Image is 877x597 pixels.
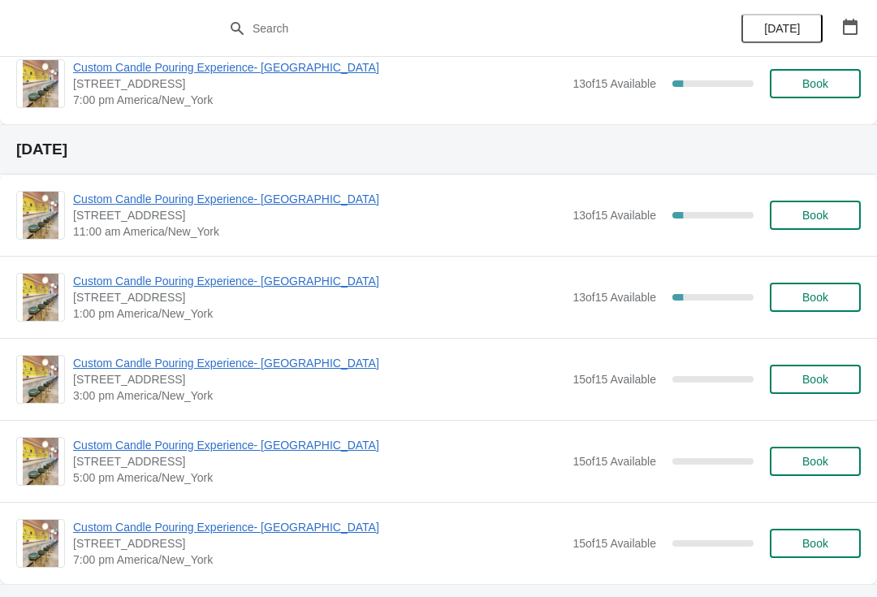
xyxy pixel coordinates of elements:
img: Custom Candle Pouring Experience- Delray Beach | 415 East Atlantic Avenue, Delray Beach, FL, USA ... [23,438,58,485]
span: [DATE] [764,22,800,35]
span: 7:00 pm America/New_York [73,92,564,108]
span: Custom Candle Pouring Experience- [GEOGRAPHIC_DATA] [73,273,564,289]
button: [DATE] [741,14,823,43]
span: 5:00 pm America/New_York [73,469,564,486]
span: [STREET_ADDRESS] [73,535,564,552]
span: Custom Candle Pouring Experience- [GEOGRAPHIC_DATA] [73,191,564,207]
h2: [DATE] [16,141,861,158]
span: 15 of 15 Available [572,373,656,386]
span: Book [802,291,828,304]
img: Custom Candle Pouring Experience- Delray Beach | 415 East Atlantic Avenue, Delray Beach, FL, USA ... [23,192,58,239]
span: 3:00 pm America/New_York [73,387,564,404]
span: Custom Candle Pouring Experience- [GEOGRAPHIC_DATA] [73,519,564,535]
span: 1:00 pm America/New_York [73,305,564,322]
span: 13 of 15 Available [572,77,656,90]
span: 15 of 15 Available [572,537,656,550]
span: [STREET_ADDRESS] [73,76,564,92]
span: Custom Candle Pouring Experience- [GEOGRAPHIC_DATA] [73,59,564,76]
img: Custom Candle Pouring Experience- Delray Beach | 415 East Atlantic Avenue, Delray Beach, FL, USA ... [23,356,58,403]
span: 11:00 am America/New_York [73,223,564,240]
span: Custom Candle Pouring Experience- [GEOGRAPHIC_DATA] [73,437,564,453]
span: 13 of 15 Available [572,209,656,222]
span: [STREET_ADDRESS] [73,289,564,305]
span: Book [802,537,828,550]
button: Book [770,447,861,476]
img: Custom Candle Pouring Experience- Delray Beach | 415 East Atlantic Avenue, Delray Beach, FL, USA ... [23,274,58,321]
button: Book [770,365,861,394]
span: Book [802,209,828,222]
button: Book [770,69,861,98]
span: Book [802,373,828,386]
button: Book [770,529,861,558]
span: [STREET_ADDRESS] [73,207,564,223]
span: [STREET_ADDRESS] [73,453,564,469]
span: Book [802,455,828,468]
button: Book [770,201,861,230]
input: Search [252,14,658,43]
span: Book [802,77,828,90]
span: Custom Candle Pouring Experience- [GEOGRAPHIC_DATA] [73,355,564,371]
span: [STREET_ADDRESS] [73,371,564,387]
button: Book [770,283,861,312]
img: Custom Candle Pouring Experience- Delray Beach | 415 East Atlantic Avenue, Delray Beach, FL, USA ... [23,520,58,567]
span: 15 of 15 Available [572,455,656,468]
span: 7:00 pm America/New_York [73,552,564,568]
span: 13 of 15 Available [572,291,656,304]
img: Custom Candle Pouring Experience- Delray Beach | 415 East Atlantic Avenue, Delray Beach, FL, USA ... [23,60,58,107]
